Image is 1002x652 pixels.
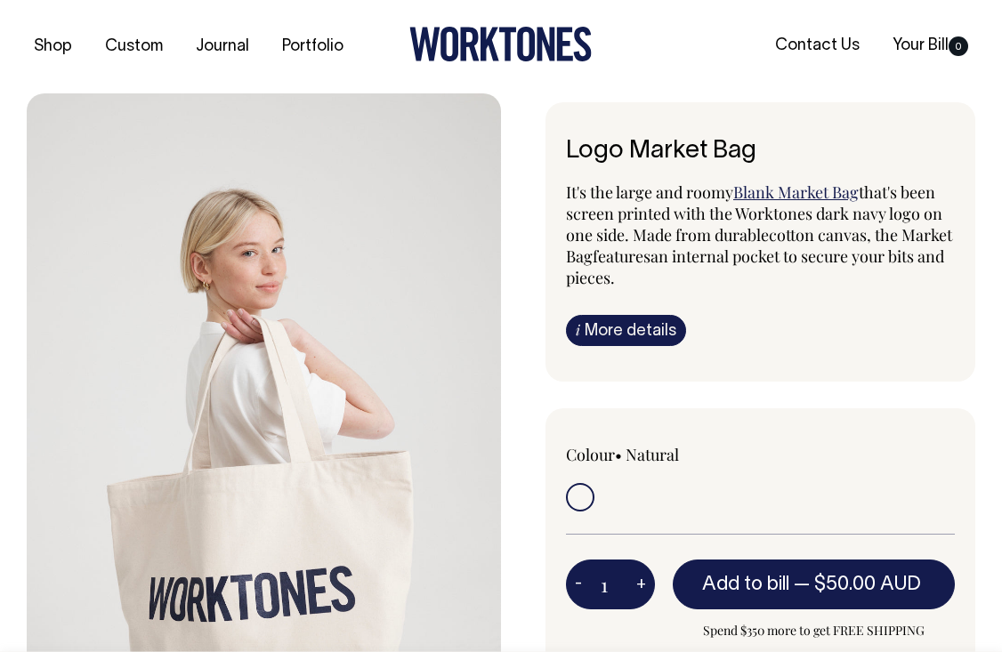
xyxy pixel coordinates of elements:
label: Natural [626,444,679,465]
span: i [576,320,580,339]
a: Blank Market Bag [733,181,859,203]
span: Add to bill [702,576,789,593]
span: Spend $350 more to get FREE SHIPPING [673,620,955,641]
button: - [566,567,591,602]
a: Portfolio [275,32,351,61]
h6: Logo Market Bag [566,138,955,165]
span: — [794,576,925,593]
a: Custom [98,32,170,61]
a: Your Bill0 [885,31,975,60]
a: Journal [189,32,256,61]
span: • [615,444,622,465]
span: an internal pocket to secure your bits and pieces. [566,246,944,288]
span: 0 [949,36,968,56]
p: It's the large and roomy that's been screen printed with the Worktones dark navy logo on one side... [566,181,955,288]
button: + [627,567,655,602]
a: Contact Us [768,31,867,60]
div: Colour [566,444,722,465]
span: $50.00 AUD [814,576,921,593]
span: features [593,246,650,267]
a: Shop [27,32,79,61]
a: iMore details [566,315,686,346]
span: cotton canvas, the Market Bag [566,224,952,267]
button: Add to bill —$50.00 AUD [673,559,955,609]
